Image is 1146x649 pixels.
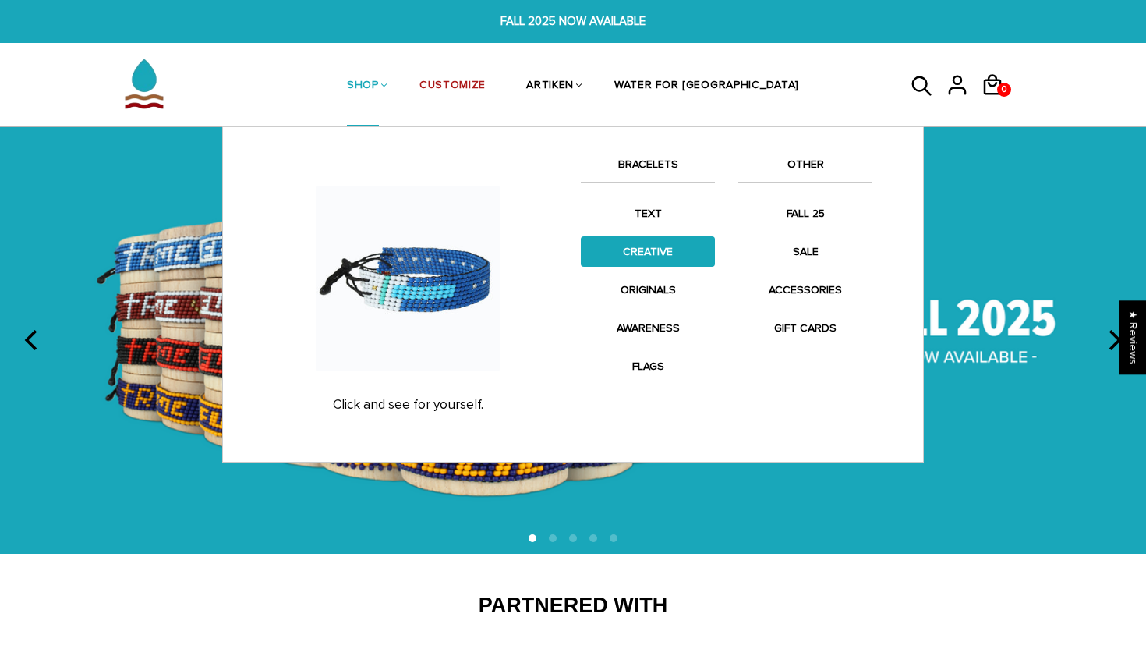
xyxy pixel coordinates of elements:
[250,397,565,413] p: Click and see for yourself.
[347,45,379,128] a: SHOP
[353,12,793,30] span: FALL 2025 NOW AVAILABLE
[526,45,574,128] a: ARTIKEN
[581,198,715,229] a: TEXT
[981,101,1016,104] a: 0
[581,236,715,267] a: CREATIVE
[738,275,872,305] a: ACCESSORIES
[1096,324,1130,358] button: next
[738,198,872,229] a: FALL 25
[738,155,872,182] a: OTHER
[614,45,799,128] a: WATER FOR [GEOGRAPHIC_DATA]
[419,45,486,128] a: CUSTOMIZE
[16,324,50,358] button: previous
[581,313,715,343] a: AWARENESS
[1119,300,1146,374] div: Click to open Judge.me floating reviews tab
[581,155,715,182] a: BRACELETS
[738,313,872,343] a: GIFT CARDS
[129,593,1017,619] h2: Partnered With
[581,275,715,305] a: ORIGINALS
[581,351,715,381] a: FLAGS
[998,79,1010,101] span: 0
[738,236,872,267] a: SALE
